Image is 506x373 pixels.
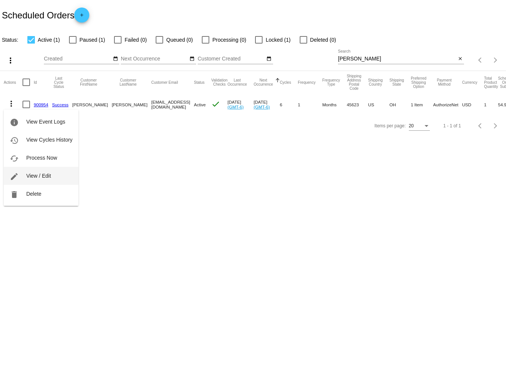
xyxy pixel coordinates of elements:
mat-icon: history [10,136,19,145]
mat-icon: delete [10,190,19,199]
span: View / Edit [26,173,51,179]
span: Delete [26,191,41,197]
mat-icon: cached [10,154,19,163]
mat-icon: edit [10,172,19,181]
span: Process Now [26,155,57,161]
span: View Cycles History [26,137,72,143]
span: View Event Logs [26,119,65,125]
mat-icon: info [10,118,19,127]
